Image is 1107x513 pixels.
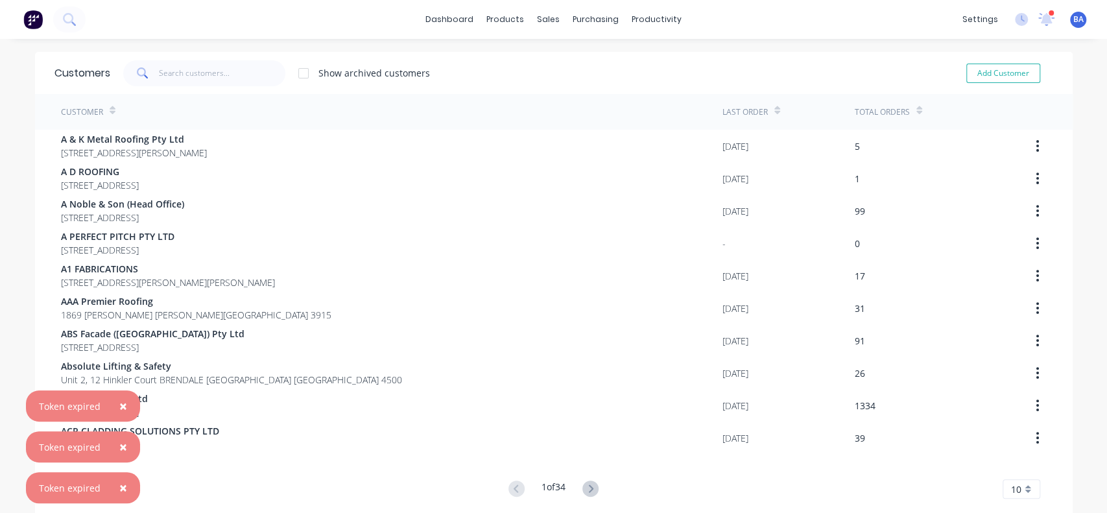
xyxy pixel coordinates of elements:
div: products [480,10,530,29]
div: 26 [855,366,865,380]
div: productivity [625,10,688,29]
div: 17 [855,269,865,283]
div: settings [956,10,1005,29]
button: Add Customer [966,64,1040,83]
span: [STREET_ADDRESS] [61,178,139,192]
div: [DATE] [722,139,748,153]
div: 0 [855,237,860,250]
img: Factory [23,10,43,29]
span: BA [1073,14,1084,25]
div: [DATE] [722,399,748,412]
input: Search customers... [159,60,285,86]
div: Total Orders [855,106,910,118]
span: × [119,438,127,456]
div: 91 [855,334,865,348]
div: purchasing [566,10,625,29]
div: 1 of 34 [542,480,565,499]
div: Customer [61,106,103,118]
button: Close [106,390,140,422]
span: A1 FABRICATIONS [61,262,275,276]
div: [DATE] [722,204,748,218]
div: Token expired [39,400,101,413]
button: Close [106,472,140,503]
a: dashboard [419,10,480,29]
span: ABS Facade ([GEOGRAPHIC_DATA]) Pty Ltd [61,327,244,340]
span: [STREET_ADDRESS] [61,211,184,224]
div: 31 [855,302,865,315]
div: 1 [855,172,860,185]
div: [DATE] [722,366,748,380]
span: 10 [1011,483,1021,496]
div: [DATE] [722,172,748,185]
div: 39 [855,431,865,445]
div: Show archived customers [318,66,430,80]
span: A D ROOFING [61,165,139,178]
div: Token expired [39,440,101,454]
button: Close [106,431,140,462]
span: × [119,479,127,497]
div: [DATE] [722,431,748,445]
span: A PERFECT PITCH PTY LTD [61,230,174,243]
div: 1334 [855,399,875,412]
span: × [119,397,127,415]
span: AAA Premier Roofing [61,294,331,308]
div: [DATE] [722,269,748,283]
span: [STREET_ADDRESS] [61,340,244,354]
span: Unit 2, 12 Hinkler Court BRENDALE [GEOGRAPHIC_DATA] [GEOGRAPHIC_DATA] 4500 [61,373,402,387]
div: - [722,237,726,250]
div: Last Order [722,106,768,118]
div: 5 [855,139,860,153]
div: Token expired [39,481,101,495]
span: [STREET_ADDRESS][PERSON_NAME] [61,146,207,160]
div: sales [530,10,566,29]
div: [DATE] [722,334,748,348]
span: [STREET_ADDRESS][PERSON_NAME][PERSON_NAME] [61,276,275,289]
span: A & K Metal Roofing Pty Ltd [61,132,207,146]
span: 1869 [PERSON_NAME] [PERSON_NAME][GEOGRAPHIC_DATA] 3915 [61,308,331,322]
div: Customers [54,66,110,81]
span: [STREET_ADDRESS] [61,243,174,257]
div: [DATE] [722,302,748,315]
span: Absolute Lifting & Safety [61,359,402,373]
div: 99 [855,204,865,218]
span: A Noble & Son (Head Office) [61,197,184,211]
